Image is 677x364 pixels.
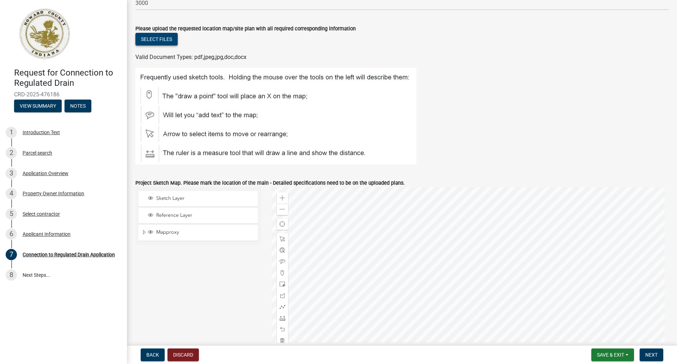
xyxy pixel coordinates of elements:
div: Find my location [277,219,288,230]
div: 5 [6,208,17,220]
div: 8 [6,269,17,281]
li: Mapproxy [139,225,258,241]
div: Property Owner Information [23,191,84,196]
div: 3 [6,168,17,179]
div: 2 [6,147,17,159]
ul: Layer List [138,189,258,243]
div: 6 [6,228,17,240]
button: View Summary [14,100,62,112]
span: Reference Layer [154,212,255,219]
div: Sketch Layer [147,195,255,202]
li: Reference Layer [139,208,258,224]
div: Connection to Regulated Drain Application [23,252,115,257]
div: Parcel search [23,150,52,155]
button: Next [640,348,663,361]
div: Zoom out [277,204,288,215]
span: Mapproxy [154,229,255,235]
button: Discard [167,348,199,361]
div: 7 [6,249,17,260]
div: Applicant Information [23,232,71,237]
span: Next [645,352,658,358]
div: Mapproxy [147,229,255,236]
div: Introduction Text [23,130,60,135]
span: Sketch Layer [154,195,255,202]
span: Save & Exit [597,352,624,358]
img: Map_Tools_7dd47068-ce59-4ea8-b029-abee77b6fc4c.JPG [135,68,416,165]
div: Zoom in [277,192,288,204]
h4: Request for Connection to Regulated Drain [14,68,121,88]
wm-modal-confirm: Notes [65,103,91,109]
span: Expand [141,229,147,237]
button: Back [141,348,165,361]
label: Please upload the requested location map/site plan with all required corresponding information [135,26,356,31]
button: Save & Exit [591,348,634,361]
img: Howard County, Indiana [14,7,74,60]
wm-modal-confirm: Summary [14,103,62,109]
span: Back [146,352,159,358]
div: Application Overview [23,171,68,176]
div: 4 [6,188,17,199]
li: Sketch Layer [139,191,258,207]
div: Select contractor [23,211,60,216]
button: Select files [135,33,178,46]
div: 1 [6,127,17,138]
span: Valid Document Types: pdf,jpeg,jpg,doc,docx [135,54,246,60]
span: CRD-2025-476186 [14,91,113,98]
button: Notes [65,100,91,112]
div: Reference Layer [147,212,255,219]
label: Project Sketch Map. Please mark the location of the main - Detailed specifications need to be on ... [135,181,405,186]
